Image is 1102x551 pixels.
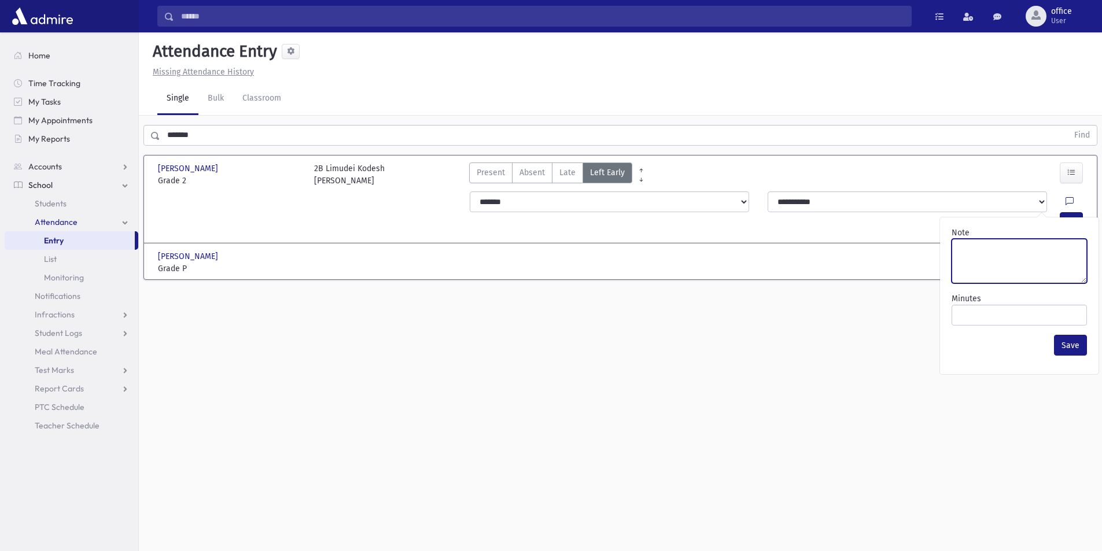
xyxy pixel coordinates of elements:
a: Entry [5,231,135,250]
input: Search [174,6,911,27]
span: User [1051,16,1072,25]
a: Time Tracking [5,74,138,93]
a: Infractions [5,305,138,324]
span: Home [28,50,50,61]
span: Students [35,198,67,209]
a: Report Cards [5,379,138,398]
span: My Appointments [28,115,93,125]
span: Student Logs [35,328,82,338]
a: Missing Attendance History [148,67,254,77]
span: [PERSON_NAME] [158,250,220,262]
span: Absent [519,167,545,179]
span: office [1051,7,1072,16]
a: Student Logs [5,324,138,342]
button: Save [1054,335,1087,356]
a: Accounts [5,157,138,176]
a: Single [157,83,198,115]
a: List [5,250,138,268]
span: Report Cards [35,383,84,394]
span: Infractions [35,309,75,320]
label: Note [952,227,970,239]
a: PTC Schedule [5,398,138,416]
a: Meal Attendance [5,342,138,361]
span: PTC Schedule [35,402,84,412]
span: Time Tracking [28,78,80,88]
a: Notifications [5,287,138,305]
span: School [28,180,53,190]
div: AttTypes [469,162,632,187]
span: [PERSON_NAME] [158,162,220,175]
span: Late [559,167,576,179]
span: Teacher Schedule [35,420,99,431]
label: Minutes [952,293,981,305]
span: My Tasks [28,97,61,107]
img: AdmirePro [9,5,76,28]
span: Test Marks [35,365,74,375]
span: Present [477,167,505,179]
a: My Reports [5,130,138,148]
div: 2B Limudei Kodesh [PERSON_NAME] [314,162,385,187]
span: My Reports [28,134,70,144]
a: My Tasks [5,93,138,111]
a: Bulk [198,83,233,115]
span: Accounts [28,161,62,172]
a: Monitoring [5,268,138,287]
span: Grade P [158,262,303,275]
a: Classroom [233,83,290,115]
a: Home [5,46,138,65]
button: Find [1067,125,1097,145]
span: Attendance [35,217,78,227]
a: Attendance [5,213,138,231]
u: Missing Attendance History [153,67,254,77]
span: Entry [44,235,64,246]
span: List [44,254,57,264]
a: Test Marks [5,361,138,379]
a: Students [5,194,138,213]
span: Monitoring [44,272,84,283]
span: Left Early [590,167,625,179]
span: Grade 2 [158,175,303,187]
a: My Appointments [5,111,138,130]
span: Meal Attendance [35,346,97,357]
a: Teacher Schedule [5,416,138,435]
h5: Attendance Entry [148,42,277,61]
a: School [5,176,138,194]
span: Notifications [35,291,80,301]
